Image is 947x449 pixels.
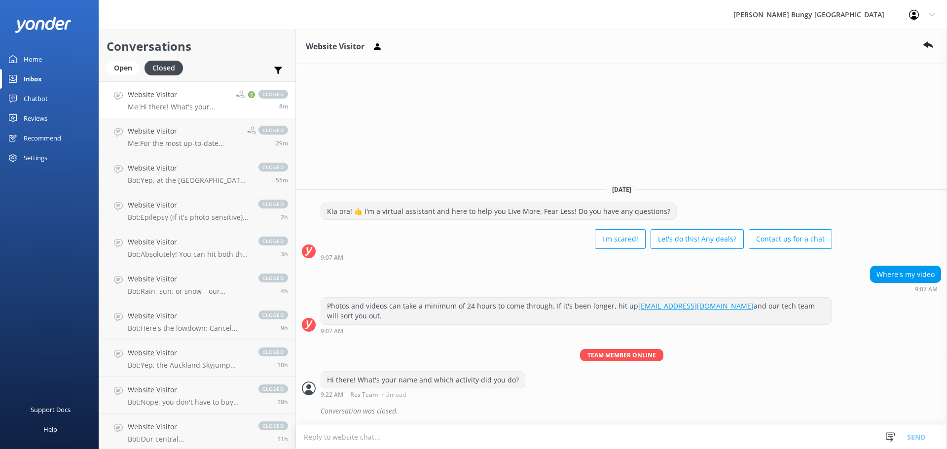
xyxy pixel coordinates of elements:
strong: 9:07 AM [321,328,343,334]
div: Sep 20 2025 09:22am (UTC +12:00) Pacific/Auckland [321,391,525,398]
span: closed [258,384,288,393]
h4: Website Visitor [128,200,249,210]
p: Bot: Epilepsy (if it's photo-sensitive) and pregnancy are the big no-go's for jumping. If you're ... [128,213,249,222]
div: 2025-09-19T21:30:58.173 [302,403,941,419]
h4: Website Visitor [128,384,249,395]
a: Website VisitorBot:Epilepsy (if it's photo-sensitive) and pregnancy are the big no-go's for jumpi... [99,192,295,229]
p: Me: For the most up-to-date information regarding their prices, please visit: [URL][DOMAIN_NAME] [128,139,240,148]
span: Sep 20 2025 04:34am (UTC +12:00) Pacific/Auckland [281,287,288,295]
span: closed [258,347,288,356]
a: Website VisitorMe:Hi there! What's your name and which activity did you do?closed8m [99,81,295,118]
h4: Website Visitor [128,421,249,432]
span: Sep 19 2025 11:55pm (UTC +12:00) Pacific/Auckland [281,324,288,332]
div: Closed [145,61,183,75]
div: Where's my video [871,266,941,283]
p: Bot: Yep, the Auckland Skyjump prices are the same for everyone: $330 per adult (15+yrs), $290 pe... [128,361,249,370]
a: Website VisitorBot:Here's the lowdown: Cancel more than 48 hours ahead, and you get a full refund... [99,303,295,340]
div: Home [24,49,42,69]
div: Chatbot [24,89,48,108]
span: Sep 20 2025 09:22am (UTC +12:00) Pacific/Auckland [279,102,288,110]
span: Sep 19 2025 10:00pm (UTC +12:00) Pacific/Auckland [277,435,288,443]
a: Open [107,62,145,73]
span: closed [258,274,288,282]
p: Bot: Absolutely! You can hit both the Nevis Swing and Kawarau Bungy in one epic day. They're in d... [128,250,249,259]
a: Closed [145,62,188,73]
p: Bot: Rain, sun, or snow—our activities usually go ahead in most weather conditions. If we ever ha... [128,287,249,296]
span: closed [258,126,288,135]
button: Contact us for a chat [749,229,832,249]
h4: Website Visitor [128,347,249,358]
div: Recommend [24,128,61,148]
a: Website VisitorBot:Rain, sun, or snow—our activities usually go ahead in most weather conditions.... [99,266,295,303]
a: Website VisitorBot:Yep, at the [GEOGRAPHIC_DATA] site, spectators travel in the gondola to the ju... [99,155,295,192]
div: Conversation was closed. [321,403,941,419]
span: closed [258,90,288,99]
span: Sep 19 2025 11:26pm (UTC +12:00) Pacific/Auckland [277,361,288,369]
span: Team member online [580,349,663,361]
span: [DATE] [606,185,637,194]
div: Open [107,61,140,75]
img: yonder-white-logo.png [15,17,72,33]
h2: Conversations [107,37,288,56]
div: Settings [24,148,47,168]
h4: Website Visitor [128,89,228,100]
a: Website VisitorMe:For the most up-to-date information regarding their prices, please visit: [URL]... [99,118,295,155]
div: Sep 20 2025 09:07am (UTC +12:00) Pacific/Auckland [321,254,832,261]
a: Website VisitorBot:Yep, the Auckland Skyjump prices are the same for everyone: $330 per adult (15... [99,340,295,377]
button: Let's do this! Any deals? [651,229,744,249]
span: closed [258,311,288,319]
div: Help [43,419,57,439]
a: Website VisitorBot:Nope, you don't have to buy them separately! Photos and videos are included in... [99,377,295,414]
span: closed [258,200,288,208]
div: Support Docs [31,400,71,419]
div: Sep 20 2025 09:07am (UTC +12:00) Pacific/Auckland [870,285,941,292]
p: Bot: Here's the lowdown: Cancel more than 48 hours ahead, and you get a full refund. Less than 48... [128,324,249,333]
div: Reviews [24,108,47,128]
h4: Website Visitor [128,163,249,173]
p: Bot: Yep, at the [GEOGRAPHIC_DATA] site, spectators travel in the gondola to the jump pod along w... [128,176,249,185]
span: Sep 20 2025 07:00am (UTC +12:00) Pacific/Auckland [281,213,288,221]
span: Sep 20 2025 08:35am (UTC +12:00) Pacific/Auckland [276,176,288,184]
h4: Website Visitor [128,126,240,137]
strong: 9:07 AM [915,286,938,292]
p: Bot: Nope, you don't have to buy them separately! Photos and videos are included in the price of ... [128,398,249,407]
span: closed [258,237,288,245]
strong: 9:22 AM [321,392,343,398]
div: Inbox [24,69,42,89]
span: closed [258,163,288,172]
button: I'm scared! [595,229,646,249]
div: Hi there! What's your name and which activity did you do? [321,372,525,388]
span: Sep 20 2025 09:01am (UTC +12:00) Pacific/Auckland [276,139,288,147]
a: [EMAIL_ADDRESS][DOMAIN_NAME] [638,301,754,311]
h4: Website Visitor [128,274,249,284]
h4: Website Visitor [128,311,249,321]
strong: 9:07 AM [321,255,343,261]
span: Sep 19 2025 11:24pm (UTC +12:00) Pacific/Auckland [277,398,288,406]
div: Kia ora! 🤙 I'm a virtual assistant and here to help you Live More, Fear Less! Do you have any que... [321,203,676,220]
p: Me: Hi there! What's your name and which activity did you do? [128,103,228,111]
h3: Website Visitor [306,40,364,53]
span: • Unread [381,392,406,398]
div: Photos and videos can take a minimum of 24 hours to come through. If it's been longer, hit up and... [321,298,832,324]
h4: Website Visitor [128,237,249,247]
span: Res Team [350,392,378,398]
p: Bot: Our central [GEOGRAPHIC_DATA] office is open from 9am - 4.30pm. Keep in mind, these hours mi... [128,435,249,444]
span: closed [258,421,288,430]
div: Sep 20 2025 09:07am (UTC +12:00) Pacific/Auckland [321,327,832,334]
a: Website VisitorBot:Absolutely! You can hit both the Nevis Swing and Kawarau Bungy in one epic day... [99,229,295,266]
span: Sep 20 2025 06:13am (UTC +12:00) Pacific/Auckland [281,250,288,258]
